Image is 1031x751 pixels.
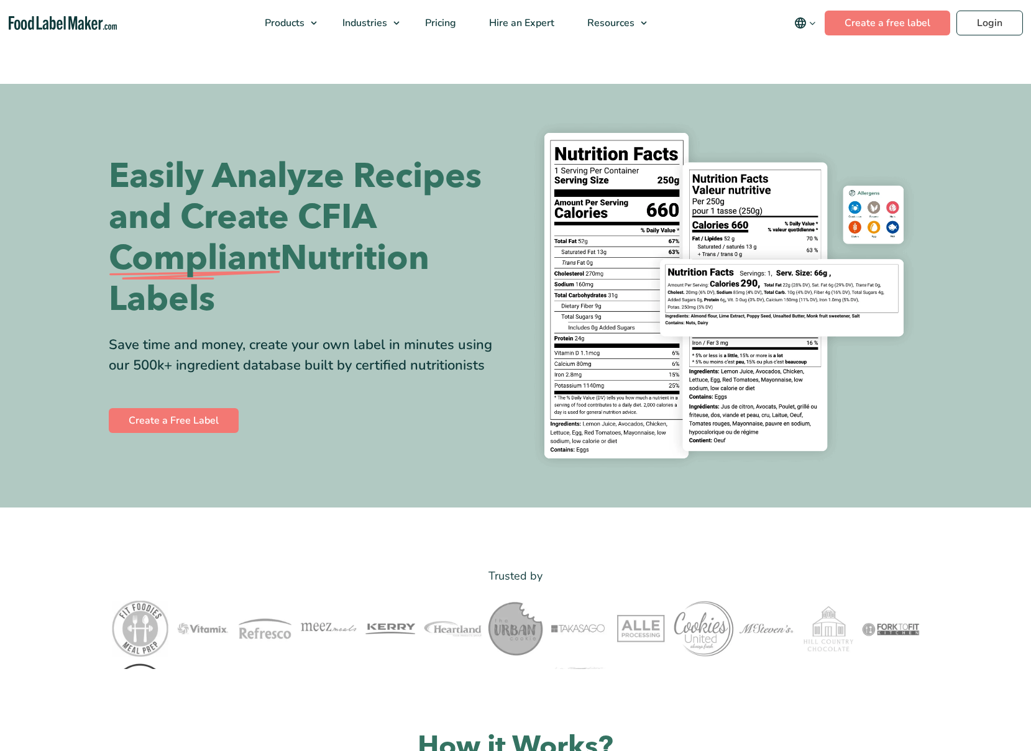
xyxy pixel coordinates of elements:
[109,156,506,320] h1: Easily Analyze Recipes and Create CFIA Nutrition Labels
[109,335,506,376] div: Save time and money, create your own label in minutes using our 500k+ ingredient database built b...
[109,238,280,279] span: Compliant
[109,408,239,433] a: Create a Free Label
[956,11,1023,35] a: Login
[825,11,950,35] a: Create a free label
[109,567,923,585] p: Trusted by
[9,16,117,30] a: Food Label Maker homepage
[421,16,457,30] span: Pricing
[485,16,556,30] span: Hire an Expert
[339,16,388,30] span: Industries
[261,16,306,30] span: Products
[584,16,636,30] span: Resources
[786,11,825,35] button: Change language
